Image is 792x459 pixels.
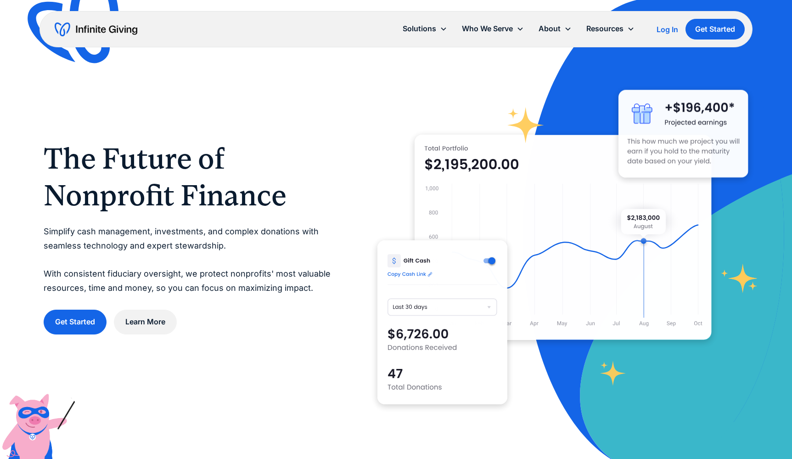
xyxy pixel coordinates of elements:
div: Resources [579,19,642,39]
div: Solutions [395,19,455,39]
div: Solutions [403,23,436,35]
div: Resources [586,23,623,35]
div: Log In [657,26,678,33]
img: donation software for nonprofits [377,240,507,404]
div: Who We Serve [462,23,513,35]
a: Get Started [685,19,745,40]
img: nonprofit donation platform [415,135,712,340]
p: Simplify cash management, investments, and complex donations with seamless technology and expert ... [44,225,341,295]
div: Who We Serve [455,19,531,39]
h1: The Future of Nonprofit Finance [44,140,341,214]
div: About [531,19,579,39]
img: fundraising star [721,264,758,293]
a: Learn More [114,310,177,334]
a: Get Started [44,310,107,334]
a: home [55,22,137,37]
div: About [539,23,561,35]
a: Log In [657,24,678,35]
